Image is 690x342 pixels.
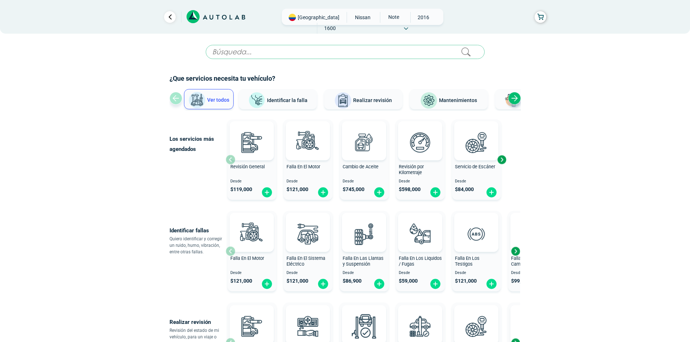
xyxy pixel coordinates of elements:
span: Servicio de Escáner [455,164,495,169]
img: Flag of COLOMBIA [289,14,296,21]
span: $ 121,000 [455,278,477,284]
img: revision_tecno_mecanica-v3.svg [404,310,436,342]
span: Falla En El Motor [287,164,320,169]
button: Cambio de Aceite Desde $745,000 [340,119,389,200]
img: AD0BCuuxAAAAAElFTkSuQmCC [465,123,487,144]
span: $ 745,000 [343,186,364,193]
span: $ 86,900 [343,278,361,284]
img: Identificar la falla [248,92,265,109]
button: Falla En El Motor Desde $121,000 [284,119,333,200]
img: peritaje-v3.svg [348,310,380,342]
img: diagnostic_engine-v3.svg [236,218,268,250]
div: Next slide [510,246,521,257]
button: Revisión por Kilometraje Desde $598,000 [396,119,445,200]
img: AD0BCuuxAAAAAElFTkSuQmCC [241,123,263,144]
span: Desde [399,179,442,184]
img: diagnostic_diagnostic_abs-v3.svg [460,218,492,250]
span: Desde [399,271,442,275]
button: Ver todos [184,89,234,109]
img: fi_plus-circle2.svg [486,187,497,198]
span: Desde [287,271,330,275]
span: Falla En Las Llantas y Suspensión [343,256,384,267]
span: Cambio de Aceite [343,164,379,169]
img: diagnostic_engine-v3.svg [292,126,324,158]
button: Revisión General Desde $119,000 [227,119,276,200]
span: $ 84,000 [455,186,474,193]
p: Los servicios más agendados [170,134,226,154]
img: AD0BCuuxAAAAAElFTkSuQmCC [297,214,319,236]
span: Falla En El Motor [230,256,264,261]
button: Falla En El Motor Desde $121,000 [227,211,276,291]
img: AD0BCuuxAAAAAElFTkSuQmCC [409,214,431,236]
div: Next slide [496,154,507,165]
button: Mantenimientos [410,89,488,109]
a: Ir al paso anterior [164,11,176,23]
span: $ 121,000 [287,278,308,284]
img: fi_plus-circle2.svg [317,278,329,290]
span: Desde [343,179,386,184]
span: Desde [287,179,330,184]
span: Mantenimientos [439,97,477,103]
button: Realizar revisión [324,89,402,109]
img: Realizar revisión [334,92,352,109]
img: fi_plus-circle2.svg [373,278,385,290]
span: Realizar revisión [353,97,392,103]
span: [GEOGRAPHIC_DATA] [298,14,339,21]
img: diagnostic_caja-de-cambios-v3.svg [517,218,548,250]
span: Desde [511,271,554,275]
button: Falla En El Sistema Eléctrico Desde $121,000 [284,211,333,291]
p: Identificar fallas [170,225,226,236]
img: fi_plus-circle2.svg [430,278,441,290]
img: diagnostic_gota-de-sangre-v3.svg [404,218,436,250]
img: fi_plus-circle2.svg [261,278,273,290]
img: AD0BCuuxAAAAAElFTkSuQmCC [353,307,375,328]
span: Falla En El Sistema Eléctrico [287,256,325,267]
p: Quiero identificar y corregir un ruido, humo, vibración, entre otras fallas. [170,236,226,255]
span: Falla En Los Testigos [455,256,480,267]
img: fi_plus-circle2.svg [373,187,385,198]
span: $ 121,000 [287,186,308,193]
p: Realizar revisión [170,317,226,327]
img: diagnostic_suspension-v3.svg [348,218,380,250]
img: AD0BCuuxAAAAAElFTkSuQmCC [353,123,375,144]
span: $ 59,000 [399,278,418,284]
span: Ver todos [207,97,229,103]
img: revision_general-v3.svg [236,126,268,158]
span: 2016 [411,12,436,23]
img: fi_plus-circle2.svg [430,187,441,198]
span: Revisión General [230,164,265,169]
span: Desde [230,271,273,275]
span: 1600 [317,23,343,34]
button: Identificar la falla [239,89,317,109]
img: cambio_bateria-v3.svg [517,310,548,342]
img: AD0BCuuxAAAAAElFTkSuQmCC [409,307,431,328]
img: Latonería y Pintura [503,92,520,109]
span: $ 99,000 [511,278,530,284]
img: aire_acondicionado-v3.svg [292,310,324,342]
img: AD0BCuuxAAAAAElFTkSuQmCC [241,214,263,236]
span: Falla En Los Liquidos / Fugas [399,256,442,267]
span: NOTE [380,12,406,22]
button: Falla En Los Liquidos / Fugas Desde $59,000 [396,211,445,291]
h2: ¿Que servicios necesita tu vehículo? [170,74,521,83]
img: AD0BCuuxAAAAAElFTkSuQmCC [353,214,375,236]
span: Desde [230,179,273,184]
img: fi_plus-circle2.svg [261,187,273,198]
img: AD0BCuuxAAAAAElFTkSuQmCC [465,214,487,236]
img: escaner-v3.svg [460,126,492,158]
span: Falla En La Caja de Cambio [511,256,549,267]
button: Falla En La Caja de Cambio Desde $99,000 [508,211,557,291]
button: Falla En Las Llantas y Suspensión Desde $86,900 [340,211,389,291]
img: Mantenimientos [420,92,438,109]
img: Ver todos [188,92,206,109]
span: Identificar la falla [267,97,308,103]
span: Desde [343,271,386,275]
img: AD0BCuuxAAAAAElFTkSuQmCC [465,307,487,328]
img: AD0BCuuxAAAAAElFTkSuQmCC [297,123,319,144]
button: Falla En Los Testigos Desde $121,000 [452,211,501,291]
img: fi_plus-circle2.svg [317,187,329,198]
img: diagnostic_bombilla-v3.svg [292,218,324,250]
img: AD0BCuuxAAAAAElFTkSuQmCC [241,307,263,328]
span: Revisión por Kilometraje [399,164,424,176]
span: NISSAN [350,12,376,23]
